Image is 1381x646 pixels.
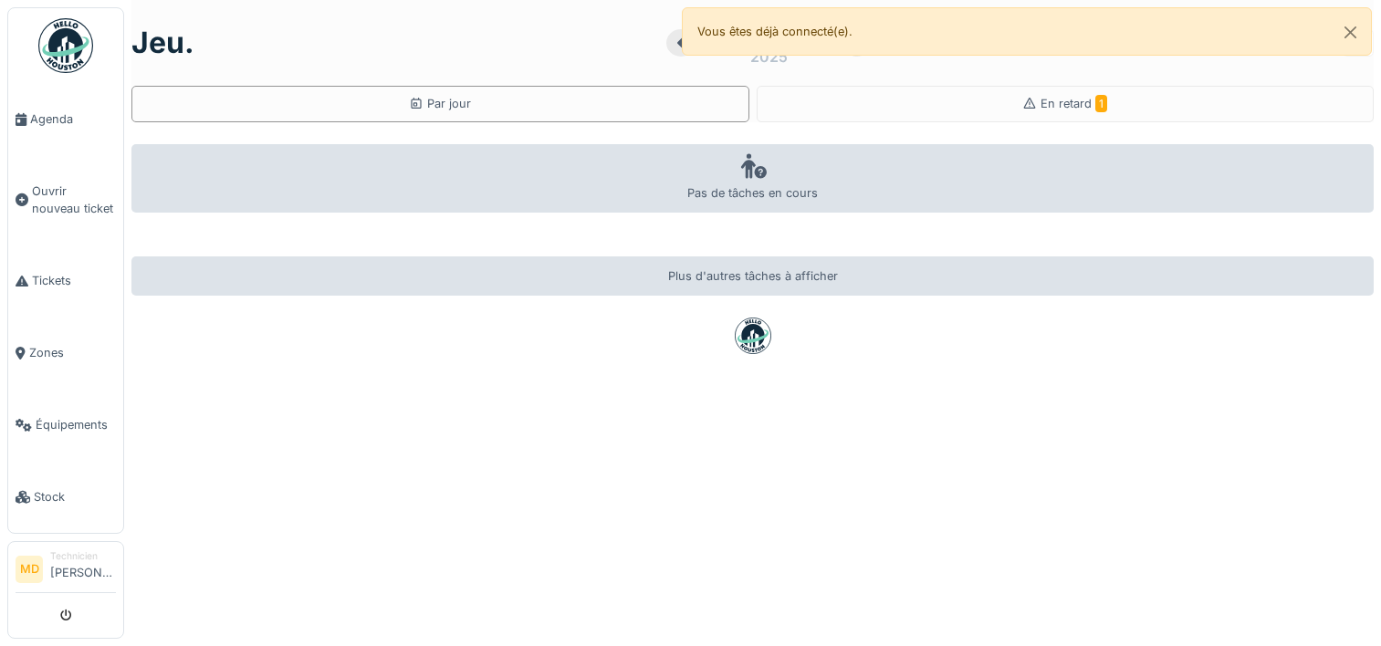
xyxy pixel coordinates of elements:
[8,83,123,155] a: Agenda
[34,488,116,505] span: Stock
[50,549,116,563] div: Technicien
[131,256,1374,296] div: Plus d'autres tâches à afficher
[8,461,123,533] a: Stock
[1330,8,1371,57] button: Close
[131,26,194,60] h1: jeu.
[16,556,43,583] li: MD
[32,182,116,217] span: Ouvrir nouveau ticket
[36,416,116,433] span: Équipements
[1095,95,1107,112] span: 1
[38,18,93,73] img: Badge_color-CXgf-gQk.svg
[8,389,123,461] a: Équipements
[30,110,116,128] span: Agenda
[8,317,123,389] a: Zones
[750,46,788,68] div: 2025
[131,144,1374,213] div: Pas de tâches en cours
[8,155,123,245] a: Ouvrir nouveau ticket
[1041,97,1107,110] span: En retard
[29,344,116,361] span: Zones
[32,272,116,289] span: Tickets
[735,318,771,354] img: badge-BVDL4wpA.svg
[8,245,123,317] a: Tickets
[50,549,116,589] li: [PERSON_NAME]
[16,549,116,593] a: MD Technicien[PERSON_NAME]
[682,7,1373,56] div: Vous êtes déjà connecté(e).
[409,95,471,112] div: Par jour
